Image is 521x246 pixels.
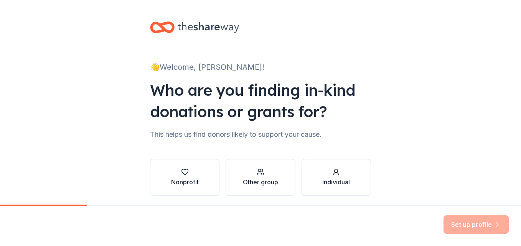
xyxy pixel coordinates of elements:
[243,177,278,187] div: Other group
[171,177,199,187] div: Nonprofit
[302,159,371,196] button: Individual
[150,128,371,141] div: This helps us find donors likely to support your cause.
[150,159,219,196] button: Nonprofit
[322,177,350,187] div: Individual
[150,61,371,73] div: 👋 Welcome, [PERSON_NAME]!
[226,159,295,196] button: Other group
[150,79,371,122] div: Who are you finding in-kind donations or grants for?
